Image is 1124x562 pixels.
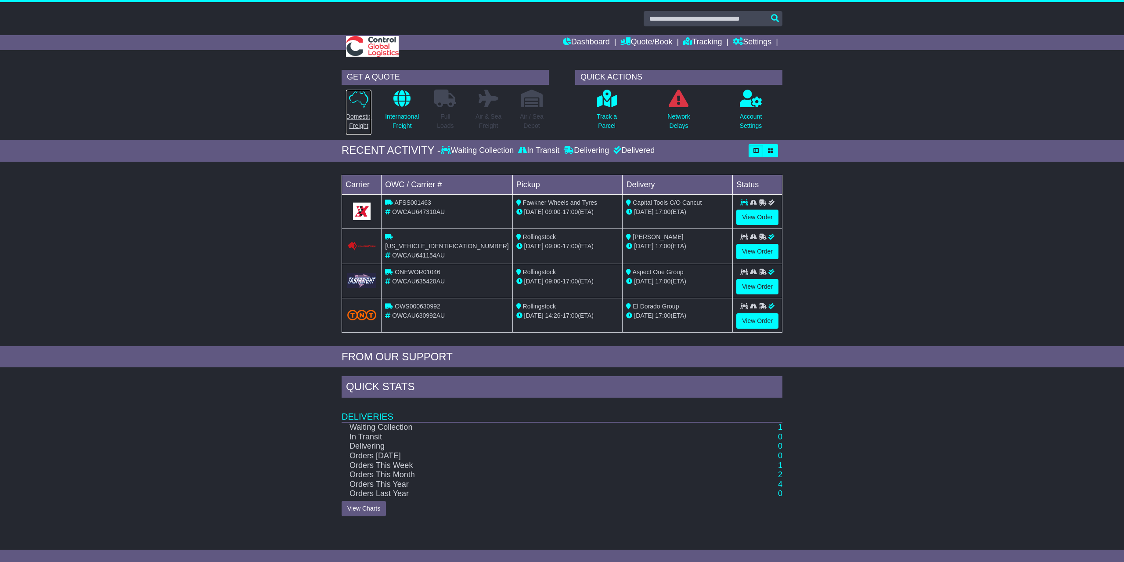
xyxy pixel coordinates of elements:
[520,112,544,131] p: Air / Sea Depot
[778,451,782,460] a: 0
[545,208,561,215] span: 09:00
[516,311,619,320] div: - (ETA)
[342,400,782,422] td: Deliveries
[626,242,729,251] div: (ETA)
[392,312,445,319] span: OWCAU630992AU
[382,175,512,194] td: OWC / Carrier #
[342,442,719,451] td: Delivering
[342,451,719,461] td: Orders [DATE]
[342,144,441,157] div: RECENT ACTIVITY -
[736,313,778,329] a: View Order
[516,207,619,217] div: - (ETA)
[516,242,619,251] div: - (ETA)
[524,278,544,285] span: [DATE]
[667,89,690,135] a: NetworkDelays
[545,278,561,285] span: 09:00
[778,480,782,489] a: 4
[597,112,617,131] p: Track a Parcel
[634,312,653,319] span: [DATE]
[342,501,386,516] a: View Charts
[667,112,690,131] p: Network Delays
[778,423,782,431] a: 1
[740,112,762,131] p: Account Settings
[523,268,556,276] span: Rollingstock
[392,208,445,215] span: OWCAU647310AU
[524,208,544,215] span: [DATE]
[655,312,670,319] span: 17:00
[392,252,445,259] span: OWCAU641154AU
[395,268,440,276] span: ONEWOR01046
[778,470,782,479] a: 2
[633,303,679,310] span: El Dorado Group
[523,303,556,310] span: Rollingstock
[342,175,382,194] td: Carrier
[441,146,516,156] div: Waiting Collection
[342,432,719,442] td: In Transit
[562,208,578,215] span: 17:00
[778,442,782,450] a: 0
[342,470,719,480] td: Orders This Month
[347,242,376,251] img: Couriers_Please.png
[523,199,597,206] span: Fawkner Wheels and Tyres
[392,278,445,285] span: OWCAU635420AU
[395,303,440,310] span: OWS000630992
[596,89,617,135] a: Track aParcel
[739,89,763,135] a: AccountSettings
[512,175,623,194] td: Pickup
[385,89,419,135] a: InternationalFreight
[342,489,719,499] td: Orders Last Year
[545,312,561,319] span: 14:26
[347,310,376,320] img: TNT_Domestic.png
[633,268,684,276] span: Aspect One Group
[562,243,578,250] span: 17:00
[736,279,778,294] a: View Order
[633,233,683,240] span: [PERSON_NAME]
[523,233,556,240] span: Rollingstock
[634,278,653,285] span: [DATE]
[346,112,371,131] p: Domestic Freight
[655,243,670,250] span: 17:00
[733,35,771,50] a: Settings
[342,376,782,400] div: Quick Stats
[778,432,782,441] a: 0
[342,422,719,432] td: Waiting Collection
[623,175,733,194] td: Delivery
[385,112,419,131] p: International Freight
[342,70,549,85] div: GET A QUOTE
[626,277,729,286] div: (ETA)
[562,312,578,319] span: 17:00
[736,210,778,225] a: View Order
[545,243,561,250] span: 09:00
[778,461,782,470] a: 1
[342,351,782,363] div: FROM OUR SUPPORT
[733,175,782,194] td: Status
[563,35,610,50] a: Dashboard
[611,146,655,156] div: Delivered
[778,489,782,498] a: 0
[476,112,501,131] p: Air & Sea Freight
[434,112,456,131] p: Full Loads
[385,243,508,250] span: [US_VEHICLE_IDENTIFICATION_NUMBER]
[394,199,431,206] span: AFSS001463
[353,203,371,220] img: GetCarrierServiceLogo
[683,35,722,50] a: Tracking
[633,199,702,206] span: Capital Tools C/O Cancut
[524,243,544,250] span: [DATE]
[655,278,670,285] span: 17:00
[516,146,562,156] div: In Transit
[562,146,611,156] div: Delivering
[516,277,619,286] div: - (ETA)
[575,70,782,85] div: QUICK ACTIONS
[524,312,544,319] span: [DATE]
[342,461,719,471] td: Orders This Week
[655,208,670,215] span: 17:00
[634,208,653,215] span: [DATE]
[626,311,729,320] div: (ETA)
[342,480,719,489] td: Orders This Year
[346,89,372,135] a: DomesticFreight
[634,243,653,250] span: [DATE]
[736,244,778,259] a: View Order
[620,35,672,50] a: Quote/Book
[562,278,578,285] span: 17:00
[347,273,376,289] img: GetCarrierServiceLogo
